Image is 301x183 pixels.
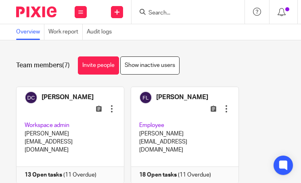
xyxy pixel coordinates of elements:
[78,56,119,75] a: Invite people
[16,6,56,17] img: Pixie
[62,62,70,69] span: (7)
[120,56,180,75] a: Show inactive users
[48,24,83,40] a: Work report
[87,24,116,40] a: Audit logs
[16,61,70,70] h1: Team members
[148,10,220,17] input: Search
[16,24,44,40] a: Overview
